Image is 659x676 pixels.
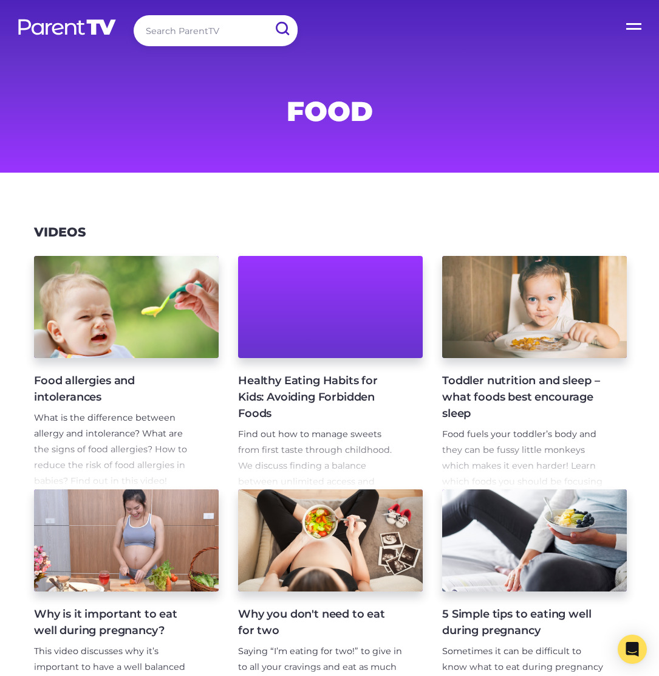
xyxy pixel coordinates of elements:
[238,606,403,639] h4: Why you don't need to eat for two
[442,427,607,537] p: Food fuels your toddler’s body and they can be fussy little monkeys which makes it even harder! L...
[34,256,219,489] a: Food allergies and intolerances What is the difference between allergy and intolerance? What are ...
[34,410,199,489] p: What is the difference between allergy and intolerance? What are the signs of food allergies? How...
[34,225,86,240] h3: Videos
[442,373,607,422] h4: Toddler nutrition and sleep – what foods best encourage sleep
[618,635,647,664] div: Open Intercom Messenger
[266,15,298,43] input: Submit
[134,15,298,46] input: Search ParentTV
[238,427,403,584] p: Find out how to manage sweets from first taste through childhood. We discuss finding a balance be...
[34,606,199,639] h4: Why is it important to eat well during pregnancy?
[37,99,623,123] h1: food
[442,256,627,489] a: Toddler nutrition and sleep – what foods best encourage sleep Food fuels your toddler’s body and ...
[238,373,403,422] h4: Healthy Eating Habits for Kids: Avoiding Forbidden Foods
[238,256,423,489] a: Healthy Eating Habits for Kids: Avoiding Forbidden Foods Find out how to manage sweets from first...
[17,18,117,36] img: parenttv-logo-white.4c85aaf.svg
[442,606,607,639] h4: 5 Simple tips to eating well during pregnancy
[34,373,199,405] h4: Food allergies and intolerances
